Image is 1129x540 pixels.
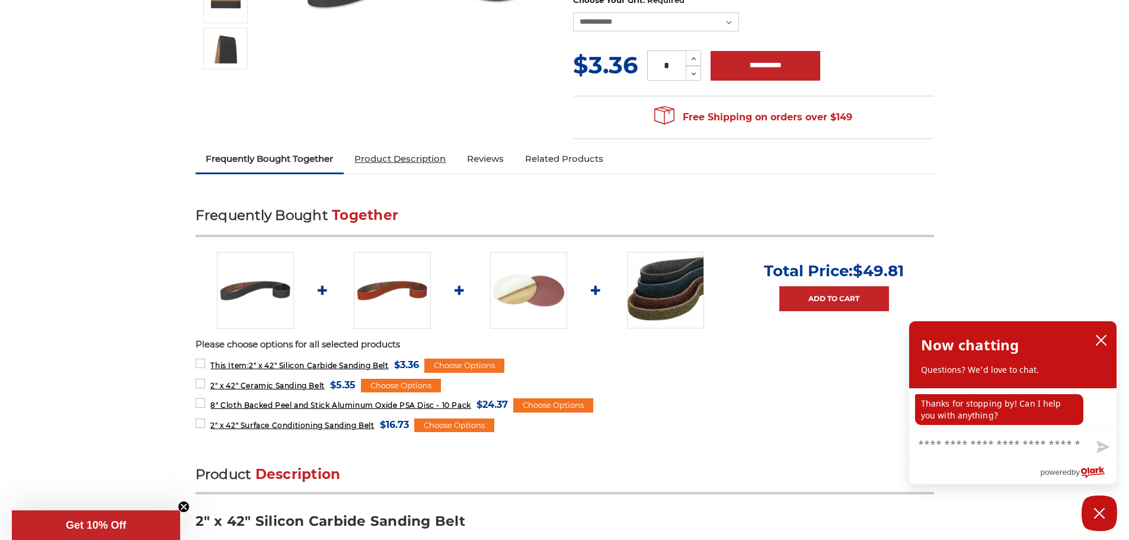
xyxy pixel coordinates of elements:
h3: 2" x 42" Silicon Carbide Sanding Belt [196,512,934,539]
button: close chatbox [1092,331,1111,349]
button: Send message [1087,434,1117,461]
span: Free Shipping on orders over $149 [654,106,852,129]
span: $49.81 [853,261,904,280]
span: powered [1040,465,1071,480]
a: Reviews [456,146,514,172]
span: $16.73 [380,417,409,433]
span: 2" x 42" Surface Conditioning Sanding Belt [210,421,374,430]
span: $24.37 [476,397,508,413]
a: Frequently Bought Together [196,146,344,172]
img: 2" x 42" Silicon Carbide File Belt [217,252,294,329]
div: Choose Options [414,418,494,433]
span: $3.36 [394,357,419,373]
div: olark chatbox [909,321,1117,484]
span: 8" Cloth Backed Peel and Stick Aluminum Oxide PSA Disc - 10 Pack [210,401,471,410]
span: $5.35 [330,377,356,393]
div: Choose Options [424,359,504,373]
span: Get 10% Off [66,519,126,531]
span: Description [255,466,341,483]
p: Total Price: [764,261,904,280]
h2: Now chatting [921,333,1019,357]
a: Add to Cart [779,286,889,311]
img: 2" x 42" - Silicon Carbide Sanding Belt [211,34,241,63]
div: Choose Options [513,398,593,413]
div: Choose Options [361,379,441,393]
div: chat [909,388,1117,430]
strong: This Item: [210,361,249,370]
p: Questions? We'd love to chat. [921,364,1105,376]
span: Product [196,466,251,483]
button: Close teaser [178,501,190,513]
p: Thanks for stopping by! Can I help you with anything? [915,394,1083,425]
a: Powered by Olark [1040,462,1117,484]
p: Please choose options for all selected products [196,338,934,352]
span: Together [332,207,398,223]
span: Frequently Bought [196,207,328,223]
span: 2" x 42" Silicon Carbide Sanding Belt [210,361,388,370]
a: Related Products [514,146,614,172]
span: 2" x 42" Ceramic Sanding Belt [210,381,324,390]
button: Close Chatbox [1082,496,1117,531]
a: Product Description [344,146,456,172]
span: by [1072,465,1080,480]
span: $3.36 [573,50,638,79]
div: Get 10% OffClose teaser [12,510,180,540]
